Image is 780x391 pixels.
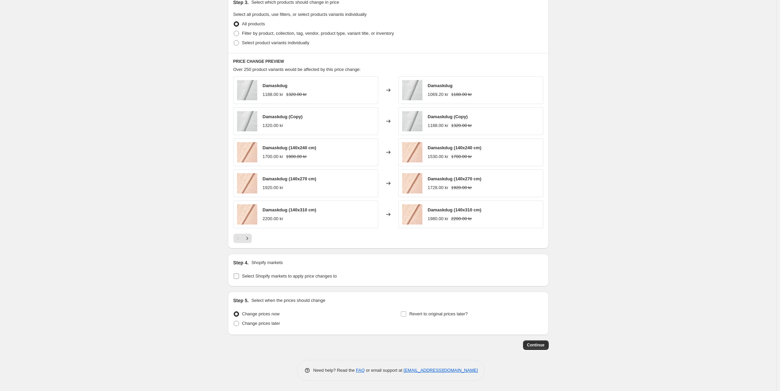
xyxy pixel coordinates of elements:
img: banquet-table-cloth-soft-rose-02-1200x1200px_0808518b-7b85-4035-880d-70184a95dbfe_80x.jpg [237,173,257,193]
h2: Step 5. [233,297,249,304]
span: Select all products, use filters, or select products variants individually [233,12,367,17]
span: Damaskdug (140x270 cm) [428,176,482,181]
span: Damaskdug (Copy) [428,114,468,119]
img: banquet-table-cloth-soft-rose-02-1200x1200px_0808518b-7b85-4035-880d-70184a95dbfe_80x.jpg [402,173,422,193]
div: 1980.00 kr [428,215,448,222]
div: 2200.00 kr [263,215,283,222]
p: Shopify markets [251,259,283,266]
h2: Step 4. [233,259,249,266]
span: Damaskdug (140x310 cm) [428,207,482,212]
span: Change prices now [242,311,280,316]
span: Change prices later [242,321,280,326]
div: 1700.00 kr [263,153,283,160]
strike: 1188.00 kr [451,91,472,98]
div: 1530.00 kr [428,153,448,160]
img: banquet-table-cloth-soft-rose-02-1200x1200px_0808518b-7b85-4035-880d-70184a95dbfe_80x.jpg [402,142,422,162]
strike: 1900.00 kr [286,153,307,160]
img: banquet-table-cloth-soft-rose-02-1200x1200px_0808518b-7b85-4035-880d-70184a95dbfe_80x.jpg [237,142,257,162]
div: 1069.20 kr [428,91,448,98]
p: Select when the prices should change [251,297,325,304]
span: Over 250 product variants would be affected by this price change: [233,67,361,72]
div: 1728.00 kr [428,184,448,191]
span: All products [242,21,265,26]
span: Select product variants individually [242,40,309,45]
span: Need help? Read the [313,368,356,373]
strike: 2200.00 kr [451,215,472,222]
span: Damaskdug (140x240 cm) [263,145,316,150]
span: Damaskdug [263,83,288,88]
img: arne-jacobsen-tablecloth-white-pack-3-new-final_33e907ee-4ea5-40b0-b0ce-5d8c45165bce_80x.jpg [402,111,422,131]
strike: 1700.00 kr [451,153,472,160]
span: Revert to original prices later? [409,311,468,316]
span: Filter by product, collection, tag, vendor, product type, variant title, or inventory [242,31,394,36]
span: Damaskdug [428,83,453,88]
span: Damaskdug (Copy) [263,114,303,119]
span: or email support at [365,368,404,373]
span: Damaskdug (140x240 cm) [428,145,482,150]
span: Select Shopify markets to apply price changes to [242,273,337,279]
strike: 1920.00 kr [451,184,472,191]
strike: 1320.00 kr [451,122,472,129]
img: arne-jacobsen-tablecloth-white-pack-3-new-final_b906e9e6-0b80-4ce6-8321-7f32cb598a0d_80x.jpg [237,80,257,100]
div: 1320.00 kr [263,122,283,129]
button: Continue [523,340,549,350]
img: arne-jacobsen-tablecloth-white-pack-3-new-final_33e907ee-4ea5-40b0-b0ce-5d8c45165bce_80x.jpg [237,111,257,131]
img: arne-jacobsen-tablecloth-white-pack-3-new-final_b906e9e6-0b80-4ce6-8321-7f32cb598a0d_80x.jpg [402,80,422,100]
div: 1188.00 kr [263,91,283,98]
span: Continue [527,342,545,348]
button: Next [242,234,252,243]
h6: PRICE CHANGE PREVIEW [233,59,543,64]
span: Damaskdug (140x310 cm) [263,207,316,212]
nav: Pagination [233,234,252,243]
div: 1920.00 kr [263,184,283,191]
a: FAQ [356,368,365,373]
div: 1188.00 kr [428,122,448,129]
strike: 1320.00 kr [286,91,307,98]
img: banquet-table-cloth-soft-rose-02-1200x1200px_0808518b-7b85-4035-880d-70184a95dbfe_80x.jpg [402,204,422,225]
a: [EMAIL_ADDRESS][DOMAIN_NAME] [404,368,478,373]
img: banquet-table-cloth-soft-rose-02-1200x1200px_0808518b-7b85-4035-880d-70184a95dbfe_80x.jpg [237,204,257,225]
span: Damaskdug (140x270 cm) [263,176,316,181]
